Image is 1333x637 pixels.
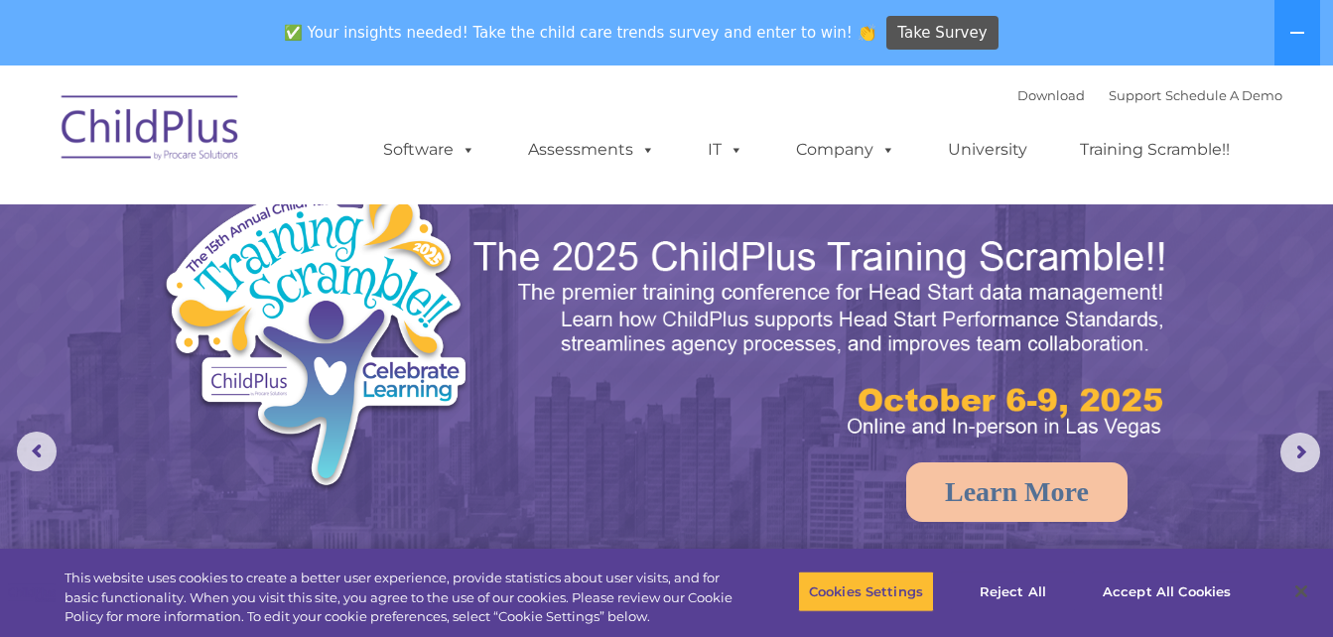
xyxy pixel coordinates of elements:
a: Software [363,130,495,170]
img: ChildPlus by Procare Solutions [52,81,250,181]
a: Assessments [508,130,675,170]
a: Learn More [906,462,1128,522]
button: Cookies Settings [798,571,934,612]
span: Take Survey [897,16,987,51]
font: | [1017,87,1282,103]
span: ✅ Your insights needed! Take the child care trends survey and enter to win! 👏 [276,13,883,52]
a: Company [776,130,915,170]
a: University [928,130,1047,170]
a: IT [688,130,763,170]
a: Schedule A Demo [1165,87,1282,103]
div: This website uses cookies to create a better user experience, provide statistics about user visit... [65,569,733,627]
a: Training Scramble!! [1060,130,1250,170]
button: Accept All Cookies [1092,571,1242,612]
button: Close [1279,570,1323,613]
button: Reject All [951,571,1075,612]
a: Support [1109,87,1161,103]
a: Take Survey [886,16,999,51]
a: Download [1017,87,1085,103]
